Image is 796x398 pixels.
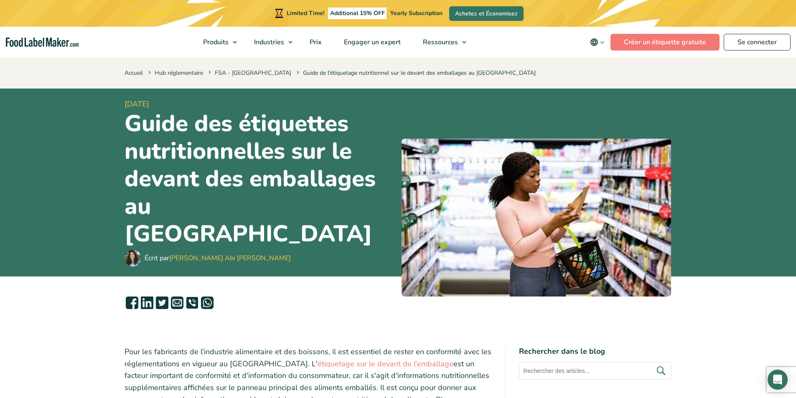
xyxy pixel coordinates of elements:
[328,8,387,19] span: Additional 15% OFF
[145,253,291,263] div: Écrit par
[307,38,323,47] span: Prix
[519,346,671,357] h4: Rechercher dans le blog
[125,69,143,77] a: Accueil
[341,38,402,47] span: Engager un expert
[125,99,395,110] span: [DATE]
[724,34,791,51] a: Se connecter
[449,6,524,21] a: Achetez et Économisez
[155,69,203,77] a: Hub réglementaire
[252,38,285,47] span: Industries
[299,27,331,58] a: Prix
[610,34,720,51] a: Créer un étiquette gratuite
[390,9,443,17] span: Yearly Subscription
[295,69,536,77] span: Guide de l'étiquetage nutritionnel sur le devant des emballages au [GEOGRAPHIC_DATA]
[201,38,229,47] span: Produits
[125,110,395,248] h1: Guide des étiquettes nutritionnelles sur le devant des emballages au [GEOGRAPHIC_DATA]
[215,69,291,77] a: FSA - [GEOGRAPHIC_DATA]
[420,38,459,47] span: Ressources
[768,370,788,390] div: Open Intercom Messenger
[519,362,671,380] input: Rechercher des articles...
[287,9,324,17] span: Limited Time!
[333,27,410,58] a: Engager un expert
[192,27,241,58] a: Produits
[243,27,297,58] a: Industries
[318,359,453,369] a: étiquetage sur le devant de l'emballage
[412,27,470,58] a: Ressources
[169,254,291,263] a: [PERSON_NAME] Abi [PERSON_NAME]
[125,250,141,266] img: Maria Abi Hanna - Étiquetage alimentaire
